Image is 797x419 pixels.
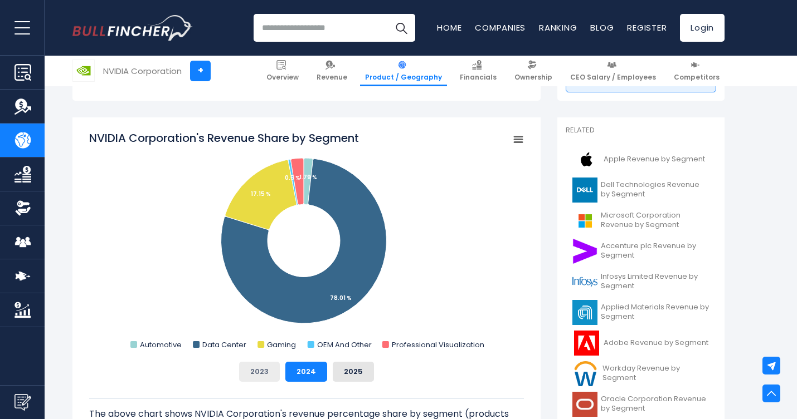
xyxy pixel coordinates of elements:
[601,180,709,199] span: Dell Technologies Revenue by Segment
[572,361,599,386] img: WDAY logo
[601,272,709,291] span: Infosys Limited Revenue by Segment
[514,73,552,82] span: Ownership
[73,60,94,81] img: NVDA logo
[475,22,526,33] a: Companies
[285,362,327,382] button: 2024
[299,173,317,181] tspan: 1.79 %
[572,239,597,264] img: ACN logo
[251,190,271,198] tspan: 17.15 %
[190,61,211,81] a: +
[455,56,502,86] a: Financials
[601,303,709,322] span: Applied Materials Revenue by Segment
[565,56,661,86] a: CEO Salary / Employees
[72,15,193,41] img: Bullfincher logo
[566,175,716,205] a: Dell Technologies Revenue by Segment
[566,358,716,389] a: Workday Revenue by Segment
[566,297,716,328] a: Applied Materials Revenue by Segment
[566,267,716,297] a: Infosys Limited Revenue by Segment
[572,208,597,233] img: MSFT logo
[317,339,372,350] text: OEM And Other
[570,73,656,82] span: CEO Salary / Employees
[602,364,709,383] span: Workday Revenue by Segment
[572,147,600,172] img: AAPL logo
[604,155,705,164] span: Apple Revenue by Segment
[14,200,31,216] img: Ownership
[669,56,725,86] a: Competitors
[601,211,709,230] span: Microsoft Corporation Revenue by Segment
[601,241,709,260] span: Accenture plc Revenue by Segment
[266,73,299,82] span: Overview
[566,205,716,236] a: Microsoft Corporation Revenue by Segment
[572,178,597,203] img: DELL logo
[590,22,614,33] a: Blog
[509,56,557,86] a: Ownership
[460,73,497,82] span: Financials
[239,362,280,382] button: 2023
[572,331,600,356] img: ADBE logo
[674,73,720,82] span: Competitors
[103,65,182,77] div: NVIDIA Corporation
[572,392,597,417] img: ORCL logo
[360,56,447,86] a: Product / Geography
[202,339,246,350] text: Data Center
[387,14,415,42] button: Search
[317,73,347,82] span: Revenue
[312,56,352,86] a: Revenue
[72,15,192,41] a: Go to homepage
[285,174,300,182] tspan: 0.5 %
[89,130,524,353] svg: NVIDIA Corporation's Revenue Share by Segment
[261,56,304,86] a: Overview
[627,22,667,33] a: Register
[333,362,374,382] button: 2025
[566,126,716,135] p: Related
[680,14,725,42] a: Login
[437,22,461,33] a: Home
[330,294,352,302] tspan: 78.01 %
[267,339,296,350] text: Gaming
[572,300,597,325] img: AMAT logo
[89,130,359,146] tspan: NVIDIA Corporation's Revenue Share by Segment
[572,269,597,294] img: INFY logo
[604,338,708,348] span: Adobe Revenue by Segment
[566,236,716,267] a: Accenture plc Revenue by Segment
[392,339,484,350] text: Professional Visualization
[566,328,716,358] a: Adobe Revenue by Segment
[140,339,182,350] text: Automotive
[601,395,709,413] span: Oracle Corporation Revenue by Segment
[566,144,716,175] a: Apple Revenue by Segment
[365,73,442,82] span: Product / Geography
[539,22,577,33] a: Ranking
